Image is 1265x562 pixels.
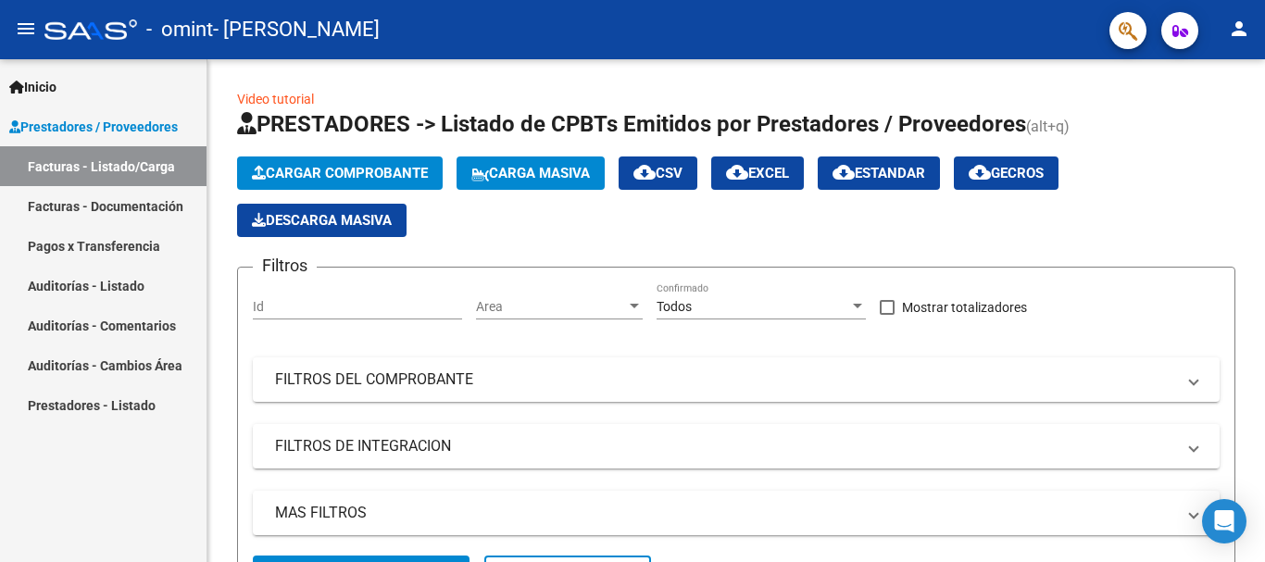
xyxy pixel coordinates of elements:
[253,357,1220,402] mat-expansion-panel-header: FILTROS DEL COMPROBANTE
[657,299,692,314] span: Todos
[711,156,804,190] button: EXCEL
[969,161,991,183] mat-icon: cloud_download
[969,165,1044,181] span: Gecros
[457,156,605,190] button: Carga Masiva
[15,18,37,40] mat-icon: menu
[213,9,380,50] span: - [PERSON_NAME]
[633,161,656,183] mat-icon: cloud_download
[726,161,748,183] mat-icon: cloud_download
[237,111,1026,137] span: PRESTADORES -> Listado de CPBTs Emitidos por Prestadores / Proveedores
[253,491,1220,535] mat-expansion-panel-header: MAS FILTROS
[146,9,213,50] span: - omint
[9,77,56,97] span: Inicio
[275,503,1175,523] mat-panel-title: MAS FILTROS
[818,156,940,190] button: Estandar
[237,204,407,237] button: Descarga Masiva
[253,253,317,279] h3: Filtros
[1228,18,1250,40] mat-icon: person
[633,165,683,181] span: CSV
[833,165,925,181] span: Estandar
[1202,499,1246,543] div: Open Intercom Messenger
[619,156,697,190] button: CSV
[9,117,178,137] span: Prestadores / Proveedores
[253,424,1220,468] mat-expansion-panel-header: FILTROS DE INTEGRACION
[954,156,1058,190] button: Gecros
[726,165,789,181] span: EXCEL
[1026,118,1070,135] span: (alt+q)
[833,161,855,183] mat-icon: cloud_download
[902,296,1027,318] span: Mostrar totalizadores
[471,165,590,181] span: Carga Masiva
[275,436,1175,456] mat-panel-title: FILTROS DE INTEGRACION
[237,92,314,106] a: Video tutorial
[252,165,428,181] span: Cargar Comprobante
[237,156,443,190] button: Cargar Comprobante
[275,369,1175,390] mat-panel-title: FILTROS DEL COMPROBANTE
[476,299,626,315] span: Area
[252,212,392,229] span: Descarga Masiva
[237,204,407,237] app-download-masive: Descarga masiva de comprobantes (adjuntos)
